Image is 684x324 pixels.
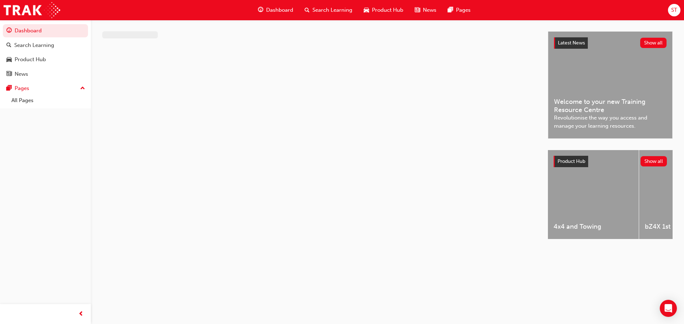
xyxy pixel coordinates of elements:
[554,37,667,49] a: Latest NewsShow all
[15,55,46,64] div: Product Hub
[14,41,54,49] div: Search Learning
[554,114,667,130] span: Revolutionise the way you access and manage your learning resources.
[554,156,667,167] a: Product HubShow all
[442,3,476,17] a: pages-iconPages
[554,223,633,231] span: 4x4 and Towing
[671,6,677,14] span: ST
[3,23,88,82] button: DashboardSearch LearningProduct HubNews
[548,31,673,139] a: Latest NewsShow allWelcome to your new Training Resource CentreRevolutionise the way you access a...
[640,38,667,48] button: Show all
[364,6,369,15] span: car-icon
[6,71,12,78] span: news-icon
[641,156,667,166] button: Show all
[423,6,436,14] span: News
[78,310,84,319] span: prev-icon
[15,70,28,78] div: News
[668,4,680,16] button: ST
[3,24,88,37] a: Dashboard
[258,6,263,15] span: guage-icon
[80,84,85,93] span: up-icon
[6,42,11,49] span: search-icon
[554,98,667,114] span: Welcome to your new Training Resource Centre
[6,28,12,34] span: guage-icon
[266,6,293,14] span: Dashboard
[3,82,88,95] button: Pages
[372,6,403,14] span: Product Hub
[409,3,442,17] a: news-iconNews
[4,2,60,18] img: Trak
[3,39,88,52] a: Search Learning
[558,40,585,46] span: Latest News
[660,300,677,317] div: Open Intercom Messenger
[548,150,639,239] a: 4x4 and Towing
[15,84,29,92] div: Pages
[6,57,12,63] span: car-icon
[299,3,358,17] a: search-iconSearch Learning
[6,85,12,92] span: pages-icon
[305,6,310,15] span: search-icon
[3,53,88,66] a: Product Hub
[456,6,471,14] span: Pages
[358,3,409,17] a: car-iconProduct Hub
[312,6,352,14] span: Search Learning
[9,95,88,106] a: All Pages
[415,6,420,15] span: news-icon
[3,68,88,81] a: News
[448,6,453,15] span: pages-icon
[558,158,585,164] span: Product Hub
[252,3,299,17] a: guage-iconDashboard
